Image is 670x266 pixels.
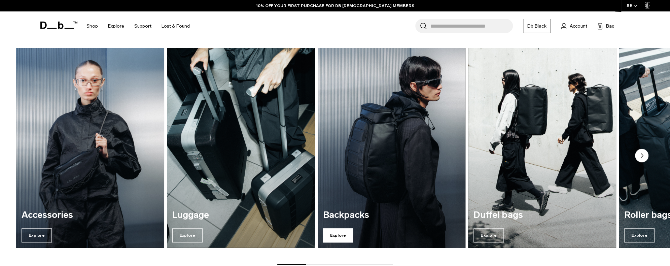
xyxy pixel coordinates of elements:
h3: Accessories [22,210,159,220]
nav: Main Navigation [81,11,195,41]
a: Account [561,22,587,30]
button: Bag [597,22,614,30]
a: Shop [86,14,98,38]
h3: Backpacks [323,210,460,220]
a: Luggage Explore [167,48,315,248]
span: Explore [473,228,504,242]
a: Explore [108,14,124,38]
a: 10% OFF YOUR FIRST PURCHASE FOR DB [DEMOGRAPHIC_DATA] MEMBERS [256,3,414,9]
span: Explore [22,228,52,242]
a: Lost & Found [162,14,190,38]
a: Support [134,14,151,38]
div: 2 / 7 [167,48,315,248]
h3: Luggage [172,210,310,220]
span: Explore [323,228,353,242]
a: Backpacks Explore [318,48,466,248]
a: Duffel bags Explore [468,48,616,248]
div: 4 / 7 [468,48,616,248]
a: Db Black [523,19,551,33]
h3: Duffel bags [473,210,611,220]
span: Explore [172,228,203,242]
span: Account [570,23,587,30]
span: Bag [606,23,614,30]
div: 1 / 7 [16,48,164,248]
a: Accessories Explore [16,48,164,248]
button: Next slide [635,149,648,164]
span: Explore [624,228,655,242]
div: 3 / 7 [318,48,466,248]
